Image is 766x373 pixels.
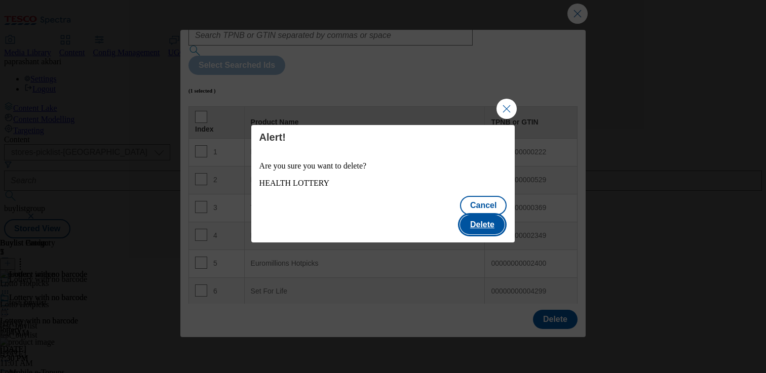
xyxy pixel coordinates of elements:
button: Cancel [460,196,507,215]
div: Modal [251,125,515,242]
button: Delete [460,215,505,234]
button: Close Modal [496,99,517,119]
div: HEALTH LOTTERY [259,179,507,188]
p: Are you sure you want to delete? [259,161,507,171]
h4: Alert! [259,131,507,143]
